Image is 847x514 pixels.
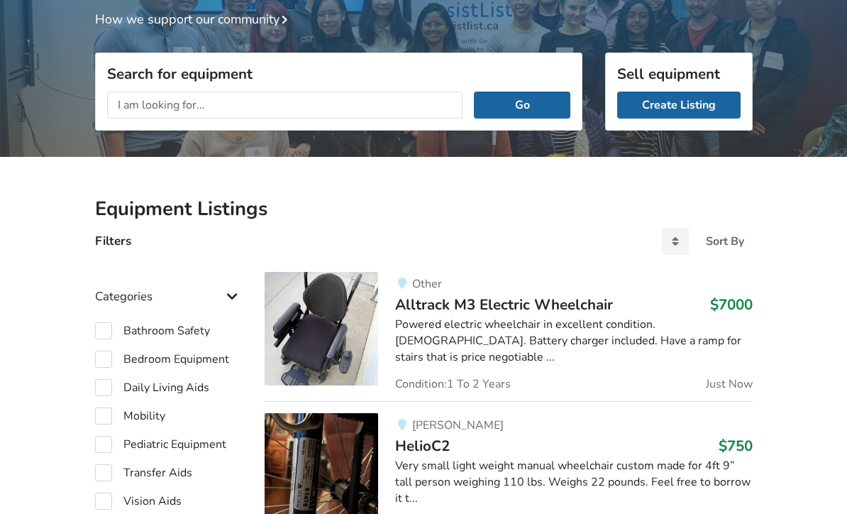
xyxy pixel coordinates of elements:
[617,92,741,119] a: Create Listing
[95,233,131,249] h4: Filters
[95,197,753,222] h2: Equipment Listings
[719,437,753,455] h3: $750
[706,378,753,390] span: Just Now
[95,351,229,368] label: Bedroom Equipment
[395,458,752,507] div: Very small light weight manual wheelchair custom made for 4ft 9” tall person weighing 110 lbs. We...
[265,272,752,401] a: mobility-alltrack m3 electric wheelchair OtherAlltrack M3 Electric Wheelchair$7000Powered electri...
[617,65,741,83] h3: Sell equipment
[706,236,744,247] div: Sort By
[95,493,182,510] label: Vision Aids
[474,92,570,119] button: Go
[95,464,192,481] label: Transfer Aids
[95,261,243,311] div: Categories
[95,322,210,339] label: Bathroom Safety
[395,378,511,390] span: Condition: 1 To 2 Years
[95,436,226,453] label: Pediatric Equipment
[95,379,209,396] label: Daily Living Aids
[395,317,752,366] div: Powered electric wheelchair in excellent condition. [DEMOGRAPHIC_DATA]. Battery charger included....
[95,11,294,28] a: How we support our community
[107,65,570,83] h3: Search for equipment
[395,295,613,315] span: Alltrack M3 Electric Wheelchair
[95,408,165,425] label: Mobility
[412,417,504,433] span: [PERSON_NAME]
[710,295,753,314] h3: $7000
[395,436,450,456] span: HelioC2
[107,92,463,119] input: I am looking for...
[412,276,442,292] span: Other
[265,272,378,385] img: mobility-alltrack m3 electric wheelchair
